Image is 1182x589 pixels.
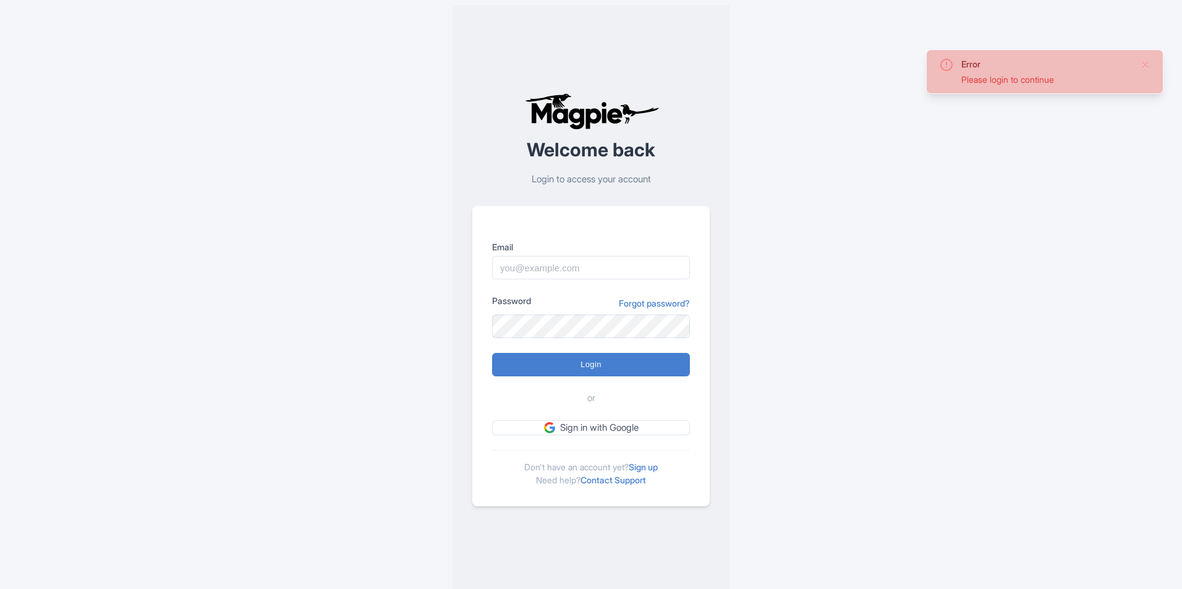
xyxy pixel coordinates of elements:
[961,57,1131,70] div: Error
[472,172,710,187] p: Login to access your account
[544,422,555,433] img: google.svg
[580,475,646,485] a: Contact Support
[492,450,690,486] div: Don't have an account yet? Need help?
[472,140,710,160] h2: Welcome back
[492,240,690,253] label: Email
[492,256,690,279] input: you@example.com
[492,420,690,436] a: Sign in with Google
[492,353,690,376] input: Login
[619,297,690,310] a: Forgot password?
[629,462,658,472] a: Sign up
[961,73,1131,86] div: Please login to continue
[522,93,661,130] img: logo-ab69f6fb50320c5b225c76a69d11143b.png
[492,294,531,307] label: Password
[1141,57,1150,72] button: Close
[587,391,595,405] span: or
